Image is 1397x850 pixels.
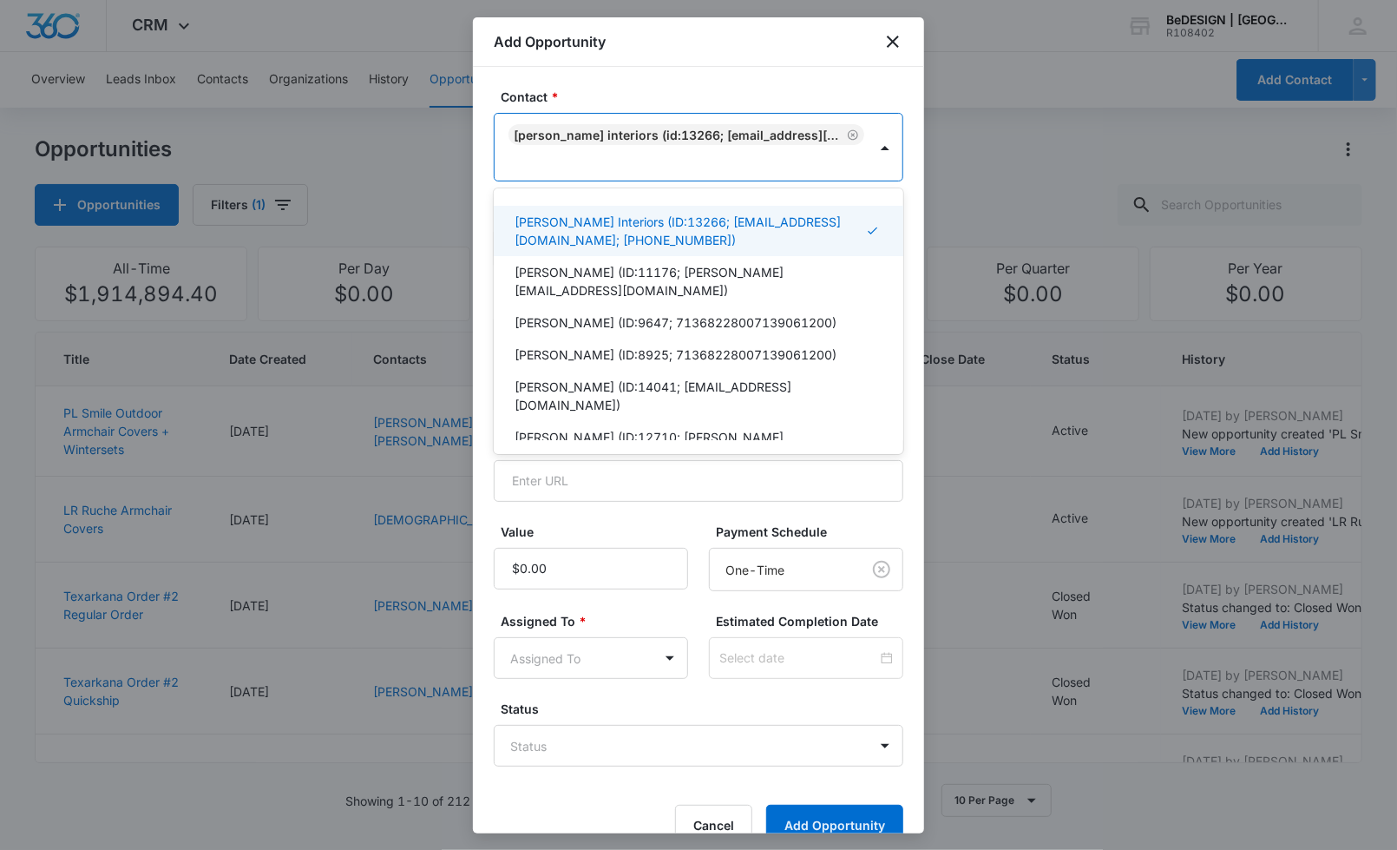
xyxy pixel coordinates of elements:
[882,31,903,52] button: close
[843,128,859,141] div: Remove Lucinda Loya Interiors (ID:13266; luciv@lucindaloya.com; (713) 682-2800)
[675,805,752,847] button: Cancel
[515,263,879,300] p: [PERSON_NAME] (ID:11176; [PERSON_NAME][EMAIL_ADDRESS][DOMAIN_NAME])
[515,428,879,465] p: [PERSON_NAME] (ID:12710; [PERSON_NAME][EMAIL_ADDRESS][DOMAIN_NAME])
[494,31,606,52] h1: Add Opportunity
[501,612,695,630] label: Assigned To
[868,556,895,583] button: Clear
[501,88,910,106] label: Contact
[515,313,836,332] p: [PERSON_NAME] (ID:9647; 71368228007139061200)
[514,128,843,142] div: [PERSON_NAME] Interiors (ID:13266; [EMAIL_ADDRESS][DOMAIN_NAME]; [PHONE_NUMBER])
[501,523,695,541] label: Value
[501,700,910,718] label: Status
[766,805,903,847] button: Add Opportunity
[494,460,903,502] input: Enter URL
[515,346,836,364] p: [PERSON_NAME] (ID:8925; 71368228007139061200)
[515,213,866,249] p: [PERSON_NAME] Interiors (ID:13266; [EMAIL_ADDRESS][DOMAIN_NAME]; [PHONE_NUMBER])
[719,649,877,668] input: Select date
[716,523,910,541] label: Payment Schedule
[494,548,688,590] input: Value
[716,612,910,630] label: Estimated Completion Date
[515,378,879,414] p: [PERSON_NAME] (ID:14041; [EMAIL_ADDRESS][DOMAIN_NAME])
